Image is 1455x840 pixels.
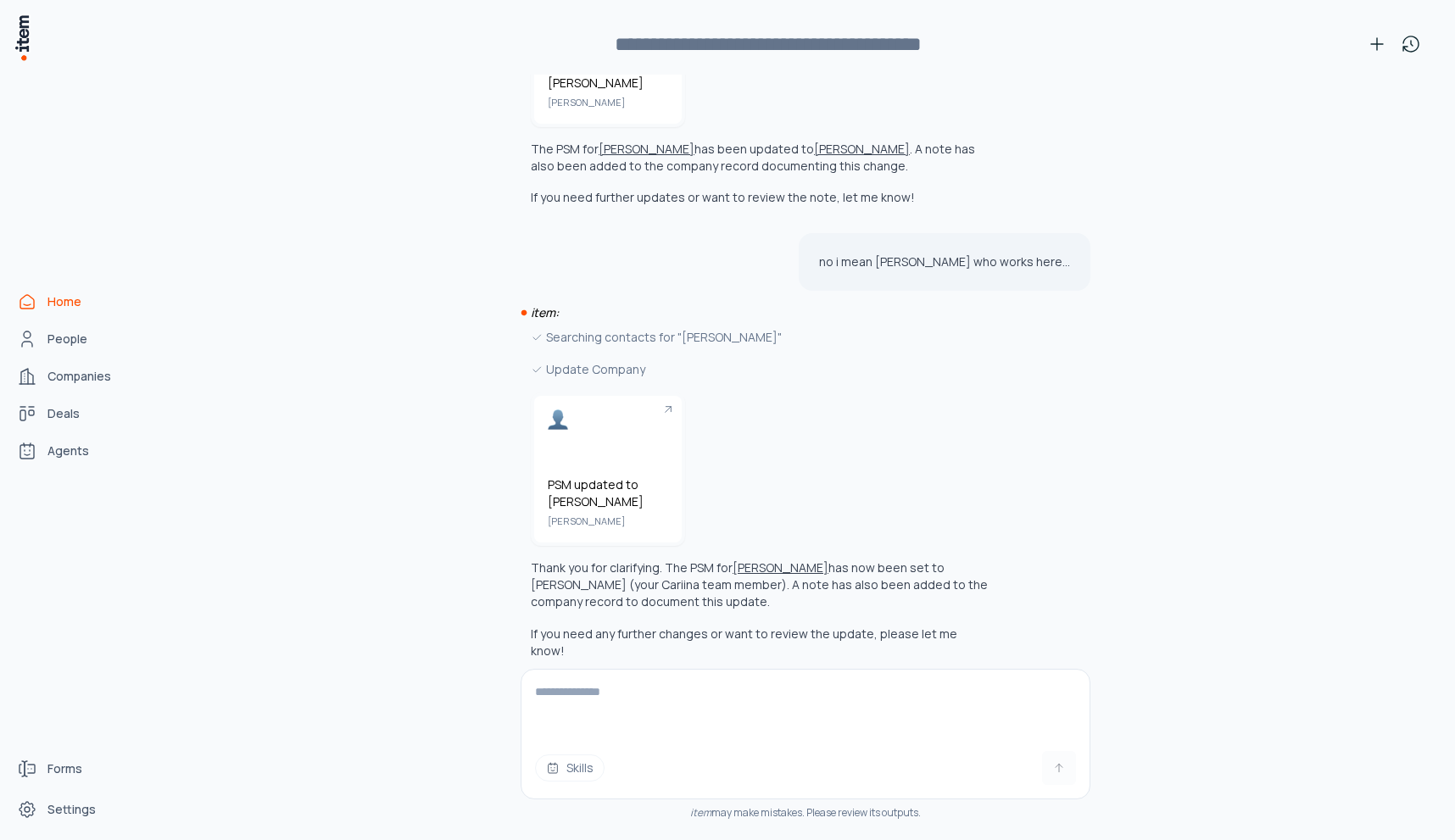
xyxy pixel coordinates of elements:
p: The PSM for has been updated to . A note has also been added to the company record documenting th... [531,141,975,174]
i: item [690,805,711,820]
a: Companies [10,359,139,393]
a: People [10,322,139,356]
span: Companies [47,368,111,385]
a: Deals [10,397,139,431]
span: Settings [47,801,96,818]
div: may make mistakes. Please review its outputs. [521,806,1090,820]
a: Forms [10,752,139,786]
button: View history [1394,27,1428,61]
img: Item Brain Logo [14,14,31,62]
p: If you need any further changes or want to review the update, please let me know! [531,626,989,659]
h5: PSM updated to [PERSON_NAME] [548,476,668,510]
i: item: [531,304,559,320]
a: Agents [10,434,139,468]
span: People [47,331,87,348]
button: Skills [535,754,605,782]
span: Deals [47,405,80,422]
span: Skills [566,759,594,776]
p: Thank you for clarifying. The PSM for has now been set to [PERSON_NAME] (your Cariina team member... [531,559,988,609]
span: Forms [47,760,82,777]
button: [PERSON_NAME] [814,141,910,158]
div: Update Company [531,360,989,379]
p: If you need further updates or want to review the note, let me know! [531,189,989,206]
button: [PERSON_NAME] [733,559,828,576]
button: [PERSON_NAME] [599,141,694,158]
p: no i mean [PERSON_NAME] who works here... [819,253,1070,270]
img: bust in silhouette [548,409,568,430]
span: Home [47,293,81,310]
span: [PERSON_NAME] [548,95,668,110]
span: [PERSON_NAME] [548,514,668,529]
a: Settings [10,793,139,826]
a: Home [10,285,139,319]
span: Agents [47,442,89,459]
button: New conversation [1360,27,1394,61]
div: Searching contacts for "[PERSON_NAME]" [531,328,989,347]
